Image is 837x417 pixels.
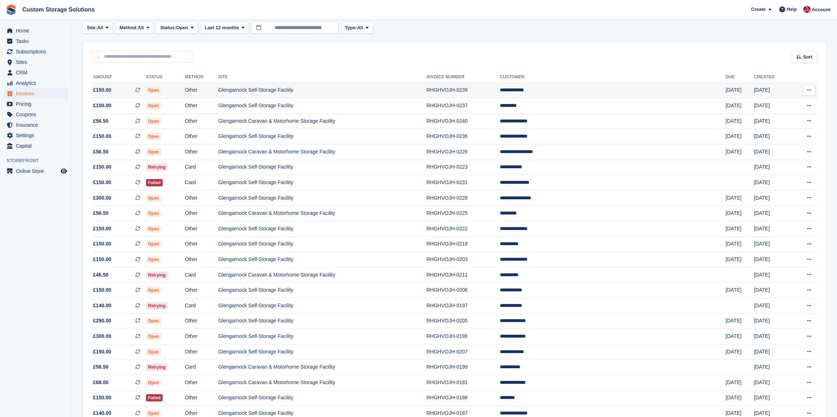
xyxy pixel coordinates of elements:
td: [DATE] [726,283,754,298]
td: Glengarnock Caravan & Motorhome Storage Facility [218,113,427,129]
td: Glengarnock Self-Storage Facility [218,252,427,268]
td: Glengarnock Self-Storage Facility [218,98,427,114]
td: [DATE] [726,144,754,160]
td: [DATE] [754,83,791,98]
td: Glengarnock Self-Storage Facility [218,236,427,252]
td: [DATE] [726,98,754,114]
span: Help [787,6,797,13]
td: RHGHVOJH-0222 [427,221,500,237]
td: [DATE] [754,390,791,406]
td: Glengarnock Self-Storage Facility [218,175,427,191]
td: [DATE] [754,375,791,390]
span: Coupons [16,109,59,120]
th: Invoice Number [427,71,500,83]
td: [DATE] [754,252,791,268]
span: Capital [16,141,59,151]
td: RHGHVOJH-0231 [427,175,500,191]
span: Open [146,287,162,294]
span: All [97,24,103,31]
td: Glengarnock Self-Storage Facility [218,283,427,298]
span: Open [146,148,162,156]
td: Glengarnock Self-Storage Facility [218,298,427,314]
td: Glengarnock Caravan & Motorhome Storage Facility [218,206,427,221]
td: Card [185,360,219,375]
td: [DATE] [754,267,791,283]
td: [DATE] [754,144,791,160]
span: Invoices [16,88,59,99]
a: menu [4,78,68,88]
span: £150.00 [93,348,111,356]
span: Site: [87,24,97,31]
a: menu [4,99,68,109]
td: Other [185,236,219,252]
span: £150.00 [93,102,111,109]
td: Other [185,206,219,221]
button: Site: All [83,22,113,34]
a: menu [4,109,68,120]
td: [DATE] [726,206,754,221]
td: [DATE] [754,175,791,191]
td: [DATE] [754,98,791,114]
span: Retrying [146,272,168,279]
a: menu [4,120,68,130]
span: £290.00 [93,317,111,325]
span: £140.00 [93,302,111,309]
span: Settings [16,130,59,140]
span: Sort [803,53,812,61]
a: menu [4,26,68,36]
span: £150.00 [93,240,111,248]
td: Card [185,267,219,283]
td: Glengarnock Self-Storage Facility [218,329,427,344]
span: £300.00 [93,333,111,340]
td: RHGHVOJH-0198 [427,329,500,344]
td: [DATE] [754,221,791,237]
span: Open [146,133,162,140]
td: Other [185,190,219,206]
td: Other [185,129,219,144]
td: Glengarnock Self-Storage Facility [218,313,427,329]
span: Home [16,26,59,36]
span: Subscriptions [16,47,59,57]
span: Open [146,256,162,263]
button: Method: All [116,22,154,34]
span: £68.00 [93,379,109,386]
td: Other [185,329,219,344]
span: £140.00 [93,409,111,417]
span: Retrying [146,302,168,309]
td: Glengarnock Caravan & Motorhome Storage Facility [218,144,427,160]
span: Storefront [6,157,72,164]
span: Sites [16,57,59,67]
span: Tasks [16,36,59,46]
span: Open [146,210,162,217]
td: RHGHVOJH-0188 [427,390,500,406]
span: Open [146,195,162,202]
td: Glengarnock Self-Storage Facility [218,344,427,360]
a: menu [4,141,68,151]
td: [DATE] [726,344,754,360]
a: Custom Storage Solutions [19,4,98,16]
span: All [138,24,144,31]
span: Account [812,6,831,13]
span: All [357,24,363,31]
td: [DATE] [754,206,791,221]
span: £56.50 [93,117,109,125]
td: [DATE] [726,375,754,390]
span: Open [146,240,162,248]
span: £56.50 [93,363,109,371]
td: Glengarnock Caravan & Motorhome Storage Facility [218,267,427,283]
span: CRM [16,68,59,78]
span: Failed [146,179,163,186]
span: £300.00 [93,194,111,202]
th: Due [726,71,754,83]
a: Preview store [60,167,68,175]
td: RHGHVOJH-0225 [427,206,500,221]
a: menu [4,130,68,140]
span: Open [146,348,162,356]
td: Card [185,175,219,191]
td: [DATE] [754,283,791,298]
td: [DATE] [754,298,791,314]
td: [DATE] [754,160,791,175]
span: Retrying [146,164,168,171]
td: Other [185,252,219,268]
td: Glengarnock Self-Storage Facility [218,190,427,206]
